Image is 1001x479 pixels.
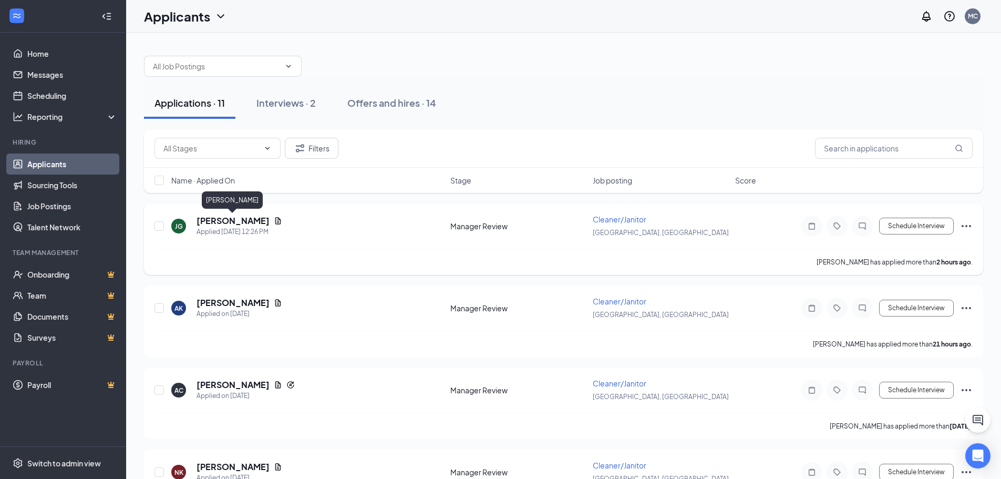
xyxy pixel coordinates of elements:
[920,10,933,23] svg: Notifications
[27,154,117,175] a: Applicants
[735,175,756,186] span: Score
[197,215,270,227] h5: [PERSON_NAME]
[960,466,973,478] svg: Ellipses
[450,303,586,313] div: Manager Review
[27,285,117,306] a: TeamCrown
[593,379,646,388] span: Cleaner/Janitor
[830,422,973,431] p: [PERSON_NAME] has applied more than .
[450,175,471,186] span: Stage
[943,10,956,23] svg: QuestionInfo
[960,302,973,314] svg: Ellipses
[856,468,869,476] svg: ChatInactive
[879,300,954,317] button: Schedule Interview
[593,461,646,470] span: Cleaner/Janitor
[163,142,259,154] input: All Stages
[27,111,118,122] div: Reporting
[197,391,295,401] div: Applied on [DATE]
[813,340,973,349] p: [PERSON_NAME] has applied more than .
[831,468,843,476] svg: Tag
[13,248,115,257] div: Team Management
[856,222,869,230] svg: ChatInactive
[879,382,954,399] button: Schedule Interview
[593,229,729,237] span: [GEOGRAPHIC_DATA], [GEOGRAPHIC_DATA]
[27,85,117,106] a: Scheduling
[274,217,282,225] svg: Document
[936,258,971,266] b: 2 hours ago
[214,10,227,23] svg: ChevronDown
[27,64,117,85] a: Messages
[593,297,646,306] span: Cleaner/Janitor
[450,221,586,231] div: Manager Review
[27,196,117,217] a: Job Postings
[27,458,101,468] div: Switch to admin view
[202,191,263,209] div: [PERSON_NAME]
[144,7,210,25] h1: Applicants
[154,96,225,109] div: Applications · 11
[593,175,632,186] span: Job posting
[284,62,293,70] svg: ChevronDown
[879,218,954,235] button: Schedule Interview
[831,222,843,230] svg: Tag
[815,138,973,159] input: Search in applications
[933,340,971,348] b: 21 hours ago
[817,258,973,267] p: [PERSON_NAME] has applied more than .
[965,407,990,433] button: ChatActive
[27,175,117,196] a: Sourcing Tools
[197,379,270,391] h5: [PERSON_NAME]
[27,217,117,238] a: Talent Network
[955,144,963,152] svg: MagnifyingGlass
[171,175,235,186] span: Name · Applied On
[27,264,117,285] a: OnboardingCrown
[13,359,115,368] div: Payroll
[960,220,973,232] svg: Ellipses
[274,381,282,389] svg: Document
[174,304,183,313] div: AK
[256,96,316,109] div: Interviews · 2
[101,11,112,22] svg: Collapse
[27,327,117,348] a: SurveysCrown
[197,297,270,309] h5: [PERSON_NAME]
[972,414,984,426] svg: ChatActive
[13,138,115,147] div: Hiring
[197,309,282,319] div: Applied on [DATE]
[274,463,282,471] svg: Document
[294,142,306,155] svg: Filter
[950,422,971,430] b: [DATE]
[286,381,295,389] svg: Reapply
[960,384,973,396] svg: Ellipses
[450,385,586,395] div: Manager Review
[806,222,818,230] svg: Note
[12,11,22,21] svg: WorkstreamLogo
[593,393,729,401] span: [GEOGRAPHIC_DATA], [GEOGRAPHIC_DATA]
[831,386,843,394] svg: Tag
[285,138,338,159] button: Filter Filters
[13,111,23,122] svg: Analysis
[153,60,280,72] input: All Job Postings
[27,306,117,327] a: DocumentsCrown
[806,386,818,394] svg: Note
[806,304,818,312] svg: Note
[831,304,843,312] svg: Tag
[27,43,117,64] a: Home
[13,458,23,468] svg: Settings
[27,374,117,395] a: PayrollCrown
[856,386,869,394] svg: ChatInactive
[197,461,270,473] h5: [PERSON_NAME]
[450,467,586,477] div: Manager Review
[174,386,183,395] div: AC
[856,304,869,312] svg: ChatInactive
[593,311,729,319] span: [GEOGRAPHIC_DATA], [GEOGRAPHIC_DATA]
[175,222,183,231] div: JG
[174,468,183,477] div: NK
[806,468,818,476] svg: Note
[263,144,272,152] svg: ChevronDown
[197,227,282,237] div: Applied [DATE] 12:26 PM
[347,96,436,109] div: Offers and hires · 14
[593,215,646,224] span: Cleaner/Janitor
[274,299,282,307] svg: Document
[968,12,978,21] div: MC
[965,443,990,468] div: Open Intercom Messenger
